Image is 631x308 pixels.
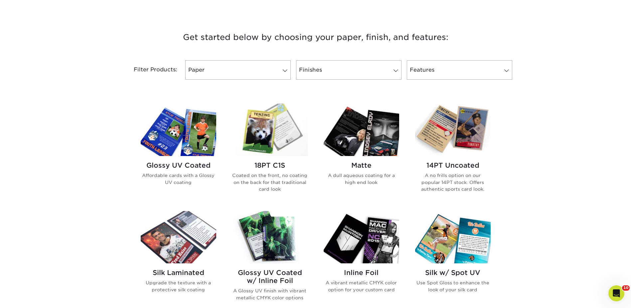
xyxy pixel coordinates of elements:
[415,104,491,203] a: 14PT Uncoated Trading Cards 14PT Uncoated A no frills option on our popular 14PT stock. Offers au...
[324,104,399,203] a: Matte Trading Cards Matte A dull aqueous coating for a high end look
[296,60,401,80] a: Finishes
[232,104,308,156] img: 18PT C1S Trading Cards
[232,287,308,301] p: A Glossy UV finish with vibrant metallic CMYK color options
[141,172,216,186] p: Affordable cards with a Glossy UV coating
[415,161,491,169] h2: 14PT Uncoated
[324,172,399,186] p: A dull aqueous coating for a high end look
[324,161,399,169] h2: Matte
[324,211,399,263] img: Inline Foil Trading Cards
[141,269,216,277] h2: Silk Laminated
[415,104,491,156] img: 14PT Uncoated Trading Cards
[415,172,491,192] p: A no frills option on our popular 14PT stock. Offers authentic sports card look.
[608,285,624,301] iframe: Intercom live chat
[232,211,308,263] img: Glossy UV Coated w/ Inline Foil Trading Cards
[415,211,491,263] img: Silk w/ Spot UV Trading Cards
[116,60,183,80] div: Filter Products:
[141,279,216,293] p: Upgrade the texture with a protective silk coating
[141,104,216,203] a: Glossy UV Coated Trading Cards Glossy UV Coated Affordable cards with a Glossy UV coating
[185,60,291,80] a: Paper
[324,104,399,156] img: Matte Trading Cards
[121,22,510,52] h3: Get started below by choosing your paper, finish, and features:
[232,161,308,169] h2: 18PT C1S
[141,104,216,156] img: Glossy UV Coated Trading Cards
[232,269,308,285] h2: Glossy UV Coated w/ Inline Foil
[407,60,512,80] a: Features
[2,288,57,306] iframe: Google Customer Reviews
[622,285,630,291] span: 10
[232,104,308,203] a: 18PT C1S Trading Cards 18PT C1S Coated on the front, no coating on the back for that traditional ...
[415,279,491,293] p: Use Spot Gloss to enhance the look of your silk card
[324,269,399,277] h2: Inline Foil
[232,172,308,192] p: Coated on the front, no coating on the back for that traditional card look
[141,211,216,263] img: Silk Laminated Trading Cards
[324,279,399,293] p: A vibrant metallic CMYK color option for your custom card
[141,161,216,169] h2: Glossy UV Coated
[415,269,491,277] h2: Silk w/ Spot UV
